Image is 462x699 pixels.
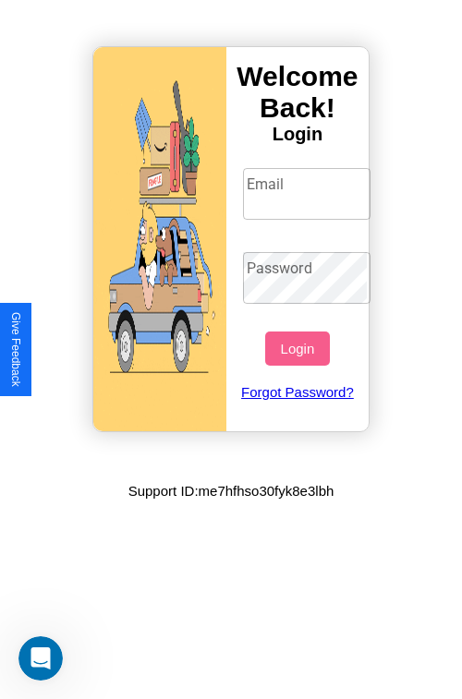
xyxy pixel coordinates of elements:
[226,61,369,124] h3: Welcome Back!
[9,312,22,387] div: Give Feedback
[128,478,334,503] p: Support ID: me7hfhso30fyk8e3lbh
[18,636,63,681] iframe: Intercom live chat
[234,366,362,418] a: Forgot Password?
[226,124,369,145] h4: Login
[93,47,226,431] img: gif
[265,331,329,366] button: Login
